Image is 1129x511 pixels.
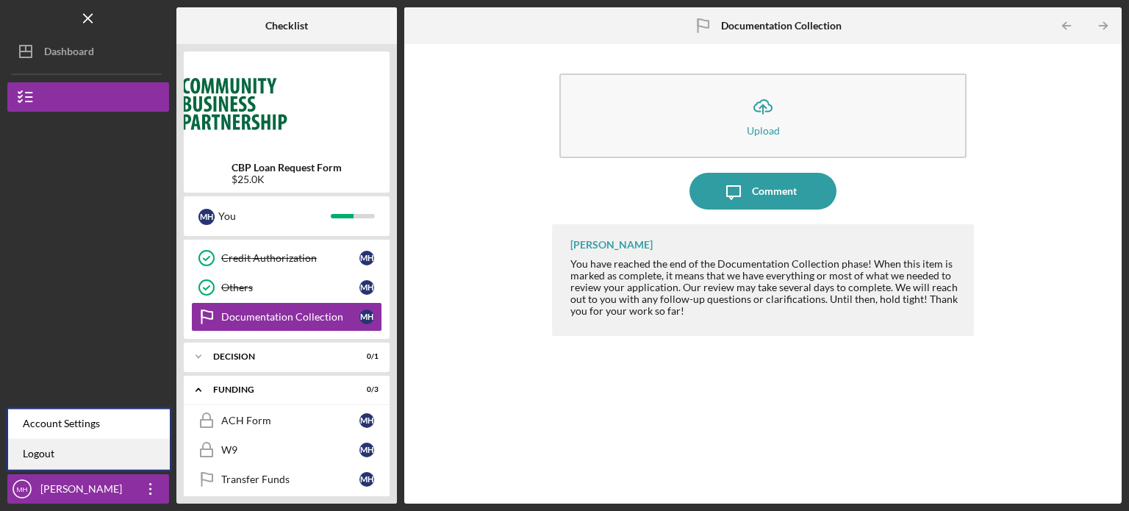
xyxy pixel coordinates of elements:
[213,352,342,361] div: Decision
[359,443,374,457] div: M H
[191,465,382,494] a: Transfer FundsMH
[359,472,374,487] div: M H
[7,474,169,504] button: MH[PERSON_NAME]
[359,280,374,295] div: M H
[191,273,382,302] a: OthersMH
[213,385,342,394] div: Funding
[747,125,780,136] div: Upload
[218,204,331,229] div: You
[359,413,374,428] div: M H
[359,251,374,265] div: M H
[570,258,959,317] div: You have reached the end of the Documentation Collection phase! When this item is marked as compl...
[352,385,379,394] div: 0 / 3
[184,59,390,147] img: Product logo
[198,209,215,225] div: M H
[221,474,359,485] div: Transfer Funds
[221,282,359,293] div: Others
[232,162,342,174] b: CBP Loan Request Form
[221,252,359,264] div: Credit Authorization
[44,37,94,70] div: Dashboard
[352,352,379,361] div: 0 / 1
[37,474,132,507] div: [PERSON_NAME]
[221,415,359,426] div: ACH Form
[570,239,653,251] div: [PERSON_NAME]
[8,409,170,439] div: Account Settings
[752,173,797,210] div: Comment
[7,37,169,66] button: Dashboard
[17,485,28,493] text: MH
[191,302,382,332] a: Documentation CollectionMH
[191,243,382,273] a: Credit AuthorizationMH
[8,439,170,469] a: Logout
[191,435,382,465] a: W9MH
[232,174,342,185] div: $25.0K
[191,406,382,435] a: ACH FormMH
[359,310,374,324] div: M H
[221,444,359,456] div: W9
[265,20,308,32] b: Checklist
[689,173,836,210] button: Comment
[221,311,359,323] div: Documentation Collection
[559,74,967,158] button: Upload
[721,20,842,32] b: Documentation Collection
